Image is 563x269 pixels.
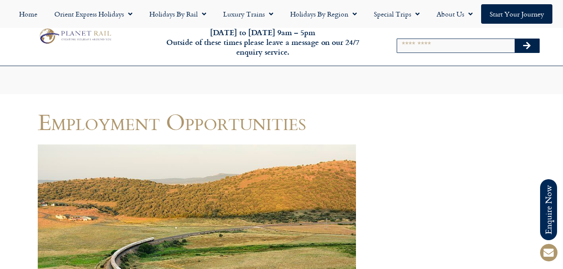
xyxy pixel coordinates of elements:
[215,4,282,24] a: Luxury Trains
[152,28,373,57] h6: [DATE] to [DATE] 9am – 5pm Outside of these times please leave a message on our 24/7 enquiry serv...
[141,4,215,24] a: Holidays by Rail
[365,4,428,24] a: Special Trips
[282,4,365,24] a: Holidays by Region
[36,27,113,45] img: Planet Rail Train Holidays Logo
[4,4,559,24] nav: Menu
[11,4,46,24] a: Home
[481,4,552,24] a: Start your Journey
[428,4,481,24] a: About Us
[46,4,141,24] a: Orient Express Holidays
[515,39,539,53] button: Search
[38,109,356,134] h1: Employment Opportunities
